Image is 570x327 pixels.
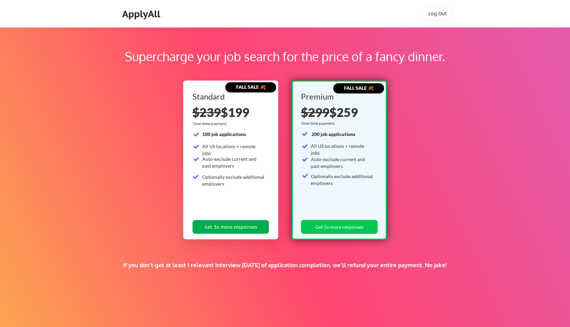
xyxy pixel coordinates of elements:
div: Optionally exclude additional employers [311,173,374,186]
div: One-time payment [301,121,337,126]
strong: FALL SALE 🍂 [344,85,374,91]
div: $259 [301,106,375,118]
div: ApplyAll [122,8,162,20]
button: Get 3x more responses [192,220,269,234]
div: All US locations + remote jobs [202,143,265,156]
strong: 100 job applications [202,131,246,137]
button: Get 5x more responses [301,220,378,234]
div: Premium [301,92,375,101]
div: $199 [192,106,269,118]
s: $299 [301,105,329,120]
div: Auto-exclude current and past employers [311,156,374,169]
div: Auto-exclude current and past employers [202,156,265,169]
div: One-time payment [193,121,228,126]
strong: FALL SALE 🍂 [236,84,266,90]
div: Supercharge your job search for the price of a fancy dinner. [43,47,527,66]
div: Standard [192,92,267,101]
div: If you don't get at least 1 relevant interview [DATE] of application completion, we'll refund you... [118,261,452,269]
button: Log Out [424,7,451,20]
div: All US locations + remote jobs [311,143,374,156]
strong: 200 job applications [311,131,355,137]
s: $239 [192,105,221,120]
div: Optionally exclude additional employers [202,174,265,187]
